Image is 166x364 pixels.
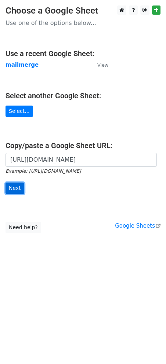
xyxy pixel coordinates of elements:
[6,19,160,27] p: Use one of the options below...
[6,62,39,68] a: mailmerge
[129,329,166,364] iframe: Chat Widget
[6,5,160,16] h3: Choose a Google Sheet
[6,183,24,194] input: Next
[90,62,108,68] a: View
[6,49,160,58] h4: Use a recent Google Sheet:
[97,62,108,68] small: View
[6,153,157,167] input: Paste your Google Sheet URL here
[115,223,160,229] a: Google Sheets
[6,168,81,174] small: Example: [URL][DOMAIN_NAME]
[6,141,160,150] h4: Copy/paste a Google Sheet URL:
[6,91,160,100] h4: Select another Google Sheet:
[6,222,41,233] a: Need help?
[6,106,33,117] a: Select...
